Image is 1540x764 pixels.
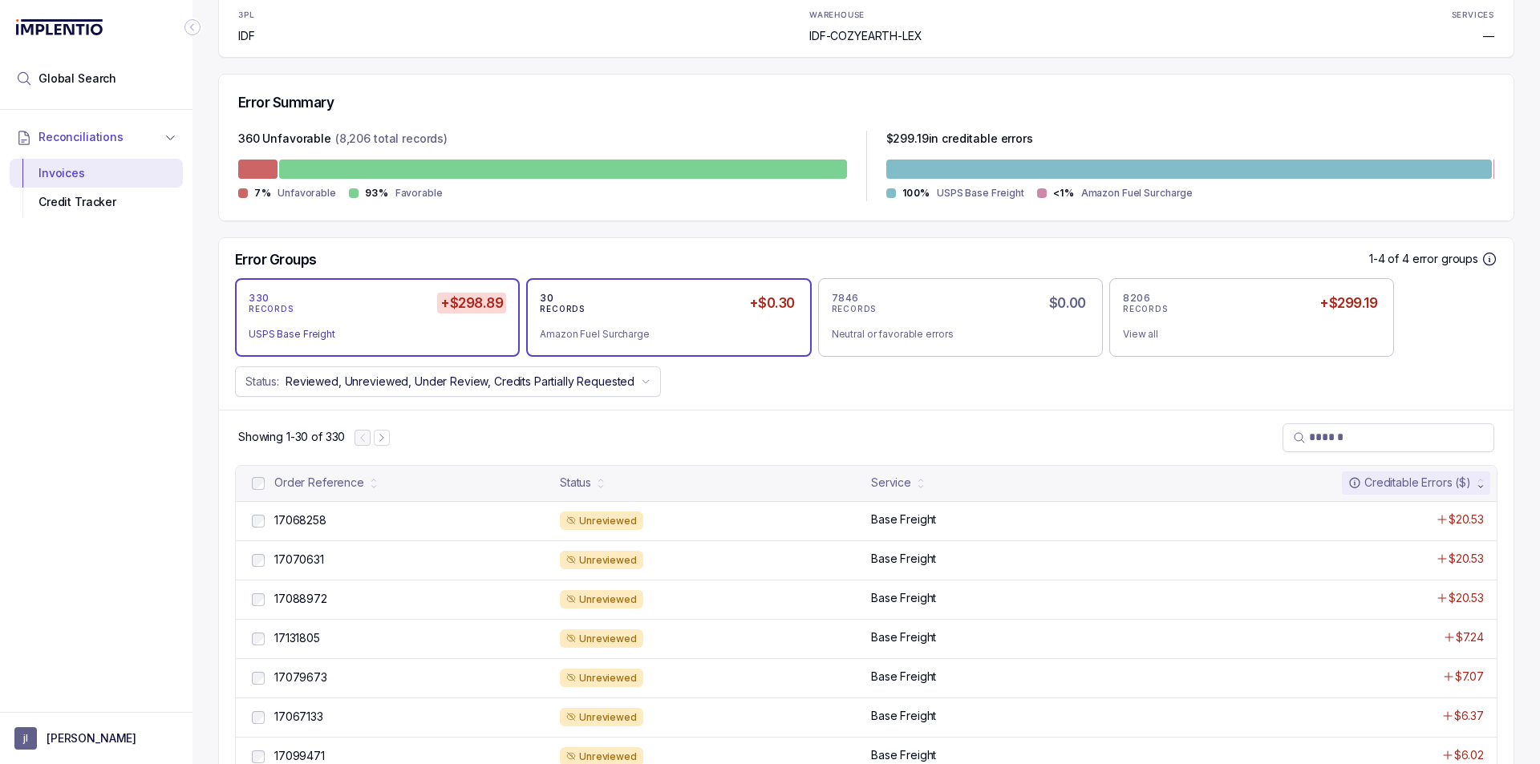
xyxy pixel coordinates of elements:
div: Order Reference [274,475,364,491]
p: — [1483,28,1494,44]
p: error groups [1412,251,1478,267]
div: Unreviewed [560,511,643,531]
p: Base Freight [871,747,936,763]
input: checkbox-checkbox [252,593,265,606]
h5: +$0.30 [746,293,798,313]
div: Unreviewed [560,708,643,727]
span: Global Search [38,71,116,87]
input: checkbox-checkbox [252,515,265,528]
button: Status:Reviewed, Unreviewed, Under Review, Credits Partially Requested [235,366,661,397]
p: 1-4 of 4 [1369,251,1412,267]
p: 3PL [238,10,280,20]
div: Amazon Fuel Surcharge [540,326,784,342]
p: RECORDS [249,305,294,314]
p: 17079673 [274,669,327,685]
div: USPS Base Freight [249,326,493,342]
div: Neutral or favorable errors [832,326,1076,342]
p: 17067133 [274,709,323,725]
p: 30 [540,292,553,305]
p: 17088972 [274,591,327,607]
p: 360 Unfavorable [238,131,331,150]
div: Collapse Icon [183,18,202,37]
div: Invoices [22,159,170,188]
p: $20.53 [1449,511,1484,528]
p: Base Freight [871,708,936,724]
div: Status [560,475,591,491]
p: RECORDS [832,305,877,314]
p: $6.37 [1454,708,1484,724]
div: Unreviewed [560,629,643,649]
p: (8,206 total records) [335,131,448,150]
p: $20.53 [1449,551,1484,567]
h5: +$299.19 [1316,293,1380,313]
div: Remaining page entries [238,429,345,445]
p: Base Freight [871,669,936,685]
div: Reconciliations [10,156,183,220]
p: Base Freight [871,590,936,606]
p: Amazon Fuel Surcharge [1081,185,1193,201]
p: 7846 [832,292,859,305]
p: Reviewed, Unreviewed, Under Review, Credits Partially Requested [286,374,634,390]
span: Reconciliations [38,129,124,145]
p: IDF [238,28,280,44]
p: 330 [249,292,269,305]
input: checkbox-checkbox [252,750,265,763]
input: checkbox-checkbox [252,672,265,685]
div: Service [871,475,911,491]
p: [PERSON_NAME] [47,730,136,746]
p: Base Freight [871,629,936,645]
p: RECORDS [1123,305,1168,314]
p: WAREHOUSE [809,10,865,20]
h5: $0.00 [1046,293,1089,313]
div: Creditable Errors ($) [1348,475,1471,491]
input: checkbox-checkbox [252,477,265,490]
input: checkbox-checkbox [252,554,265,567]
p: IDF-COZYEARTH-LEX [809,28,922,44]
p: Status: [245,374,279,390]
div: Unreviewed [560,669,643,688]
p: RECORDS [540,305,585,314]
p: <1% [1053,187,1075,200]
p: $ 299.19 in creditable errors [886,131,1033,150]
button: Next Page [374,430,390,446]
p: 17068258 [274,512,326,528]
p: Showing 1-30 of 330 [238,429,345,445]
p: 17070631 [274,552,324,568]
p: 7% [254,187,271,200]
p: Unfavorable [278,185,336,201]
p: $20.53 [1449,590,1484,606]
p: 8206 [1123,292,1150,305]
p: USPS Base Freight [937,185,1024,201]
button: User initials[PERSON_NAME] [14,727,178,750]
div: Unreviewed [560,590,643,609]
span: User initials [14,727,37,750]
p: SERVICES [1452,10,1494,20]
p: $7.24 [1456,629,1484,645]
p: 17131805 [274,630,320,646]
h5: Error Summary [238,94,334,111]
div: Credit Tracker [22,188,170,216]
p: 93% [365,187,389,200]
button: Reconciliations [10,119,183,155]
input: checkbox-checkbox [252,633,265,645]
div: View all [1123,326,1368,342]
p: Base Freight [871,551,936,567]
h5: +$298.89 [437,293,506,313]
p: Base Freight [871,511,936,528]
p: 100% [902,187,930,200]
p: 17099471 [274,748,325,764]
p: Favorable [395,185,443,201]
input: checkbox-checkbox [252,711,265,724]
h5: Error Groups [235,251,317,269]
p: $6.02 [1454,747,1484,763]
p: $7.07 [1455,669,1484,685]
div: Unreviewed [560,551,643,570]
